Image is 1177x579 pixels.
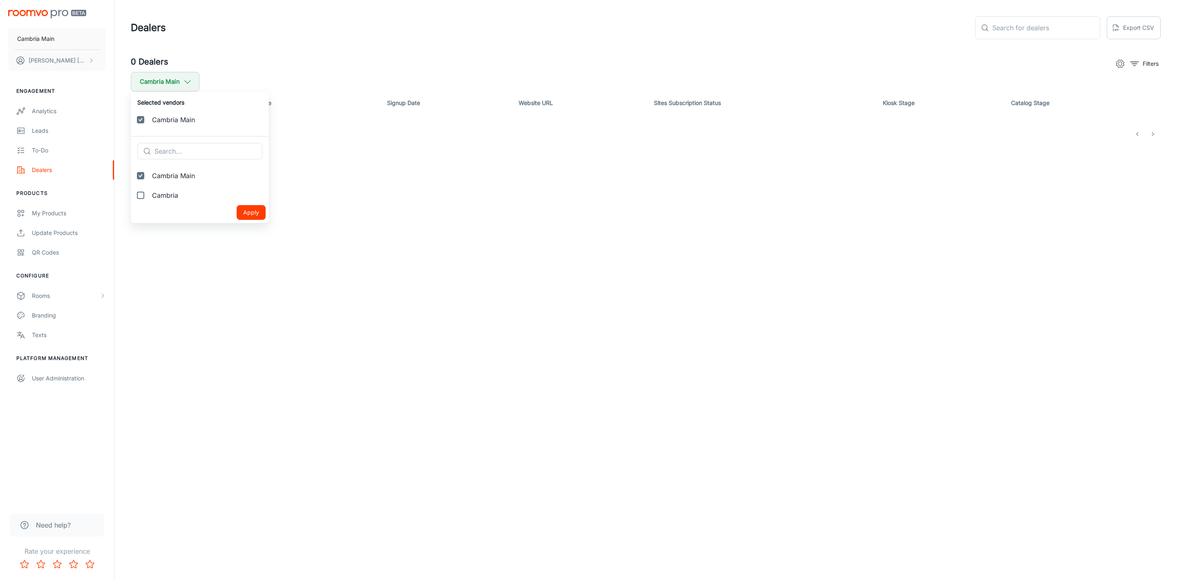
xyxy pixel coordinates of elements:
[137,98,262,107] h6: Selected vendors
[152,171,262,181] span: Cambria Main
[152,190,262,200] span: Cambria
[154,143,262,159] input: Search...
[152,115,262,125] span: Cambria Main
[237,205,266,220] button: Apply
